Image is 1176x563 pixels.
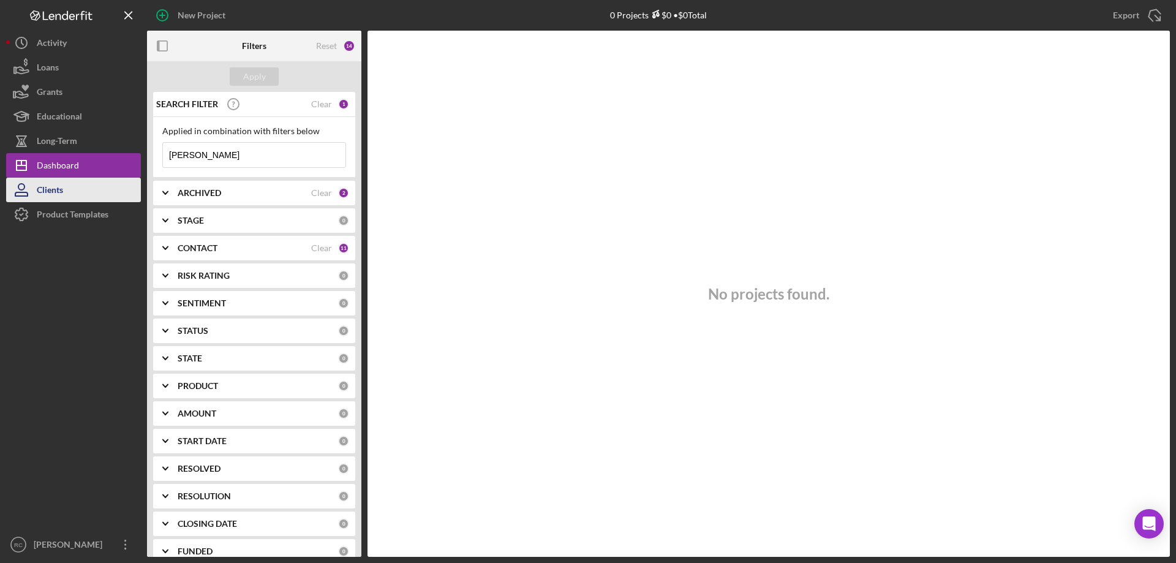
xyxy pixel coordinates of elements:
[178,326,208,336] b: STATUS
[178,271,230,281] b: RISK RATING
[230,67,279,86] button: Apply
[311,99,332,109] div: Clear
[338,491,349,502] div: 0
[178,298,226,308] b: SENTIMENT
[338,380,349,391] div: 0
[316,41,337,51] div: Reset
[6,178,141,202] button: Clients
[338,353,349,364] div: 0
[37,153,79,181] div: Dashboard
[178,353,202,363] b: STATE
[243,67,266,86] div: Apply
[147,3,238,28] button: New Project
[649,10,671,20] div: $0
[1134,509,1164,538] div: Open Intercom Messenger
[178,436,227,446] b: START DATE
[162,126,346,136] div: Applied in combination with filters below
[6,104,141,129] button: Educational
[6,129,141,153] button: Long-Term
[178,216,204,225] b: STAGE
[178,546,213,556] b: FUNDED
[6,153,141,178] button: Dashboard
[6,80,141,104] button: Grants
[37,178,63,205] div: Clients
[178,491,231,501] b: RESOLUTION
[6,532,141,557] button: RC[PERSON_NAME]
[242,41,266,51] b: Filters
[610,10,707,20] div: 0 Projects • $0 Total
[6,31,141,55] button: Activity
[37,31,67,58] div: Activity
[178,519,237,529] b: CLOSING DATE
[37,104,82,132] div: Educational
[708,285,829,303] h3: No projects found.
[178,409,216,418] b: AMOUNT
[338,408,349,419] div: 0
[37,129,77,156] div: Long-Term
[343,40,355,52] div: 14
[338,99,349,110] div: 1
[178,243,217,253] b: CONTACT
[338,436,349,447] div: 0
[1101,3,1170,28] button: Export
[37,55,59,83] div: Loans
[311,188,332,198] div: Clear
[156,99,218,109] b: SEARCH FILTER
[178,464,221,474] b: RESOLVED
[311,243,332,253] div: Clear
[338,243,349,254] div: 11
[1113,3,1139,28] div: Export
[178,3,225,28] div: New Project
[6,55,141,80] button: Loans
[14,542,23,548] text: RC
[6,202,141,227] button: Product Templates
[178,381,218,391] b: PRODUCT
[338,270,349,281] div: 0
[31,532,110,560] div: [PERSON_NAME]
[338,463,349,474] div: 0
[37,202,108,230] div: Product Templates
[178,188,221,198] b: ARCHIVED
[338,518,349,529] div: 0
[37,80,62,107] div: Grants
[338,215,349,226] div: 0
[338,546,349,557] div: 0
[338,298,349,309] div: 0
[338,187,349,198] div: 2
[338,325,349,336] div: 0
